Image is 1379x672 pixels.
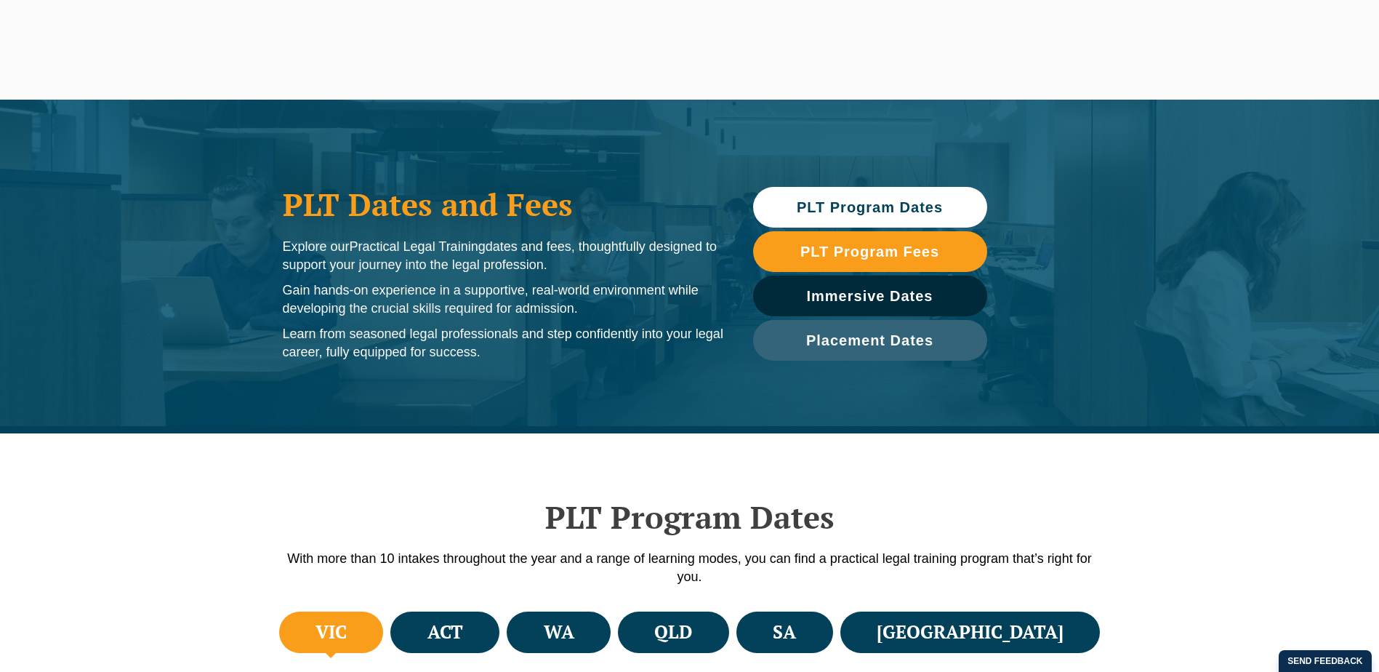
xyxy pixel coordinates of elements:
[315,620,347,644] h4: VIC
[877,620,1064,644] h4: [GEOGRAPHIC_DATA]
[753,231,987,272] a: PLT Program Fees
[800,244,939,259] span: PLT Program Fees
[350,239,486,254] span: Practical Legal Training
[427,620,463,644] h4: ACT
[283,325,724,361] p: Learn from seasoned legal professionals and step confidently into your legal career, fully equipp...
[773,620,796,644] h4: SA
[283,186,724,223] h1: PLT Dates and Fees
[276,499,1104,535] h2: PLT Program Dates
[283,238,724,274] p: Explore our dates and fees, thoughtfully designed to support your journey into the legal profession.
[753,276,987,316] a: Immersive Dates
[753,187,987,228] a: PLT Program Dates
[807,289,933,303] span: Immersive Dates
[276,550,1104,586] p: With more than 10 intakes throughout the year and a range of learning modes, you can find a pract...
[283,281,724,318] p: Gain hands-on experience in a supportive, real-world environment while developing the crucial ski...
[654,620,692,644] h4: QLD
[806,333,933,348] span: Placement Dates
[753,320,987,361] a: Placement Dates
[544,620,574,644] h4: WA
[797,200,943,215] span: PLT Program Dates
